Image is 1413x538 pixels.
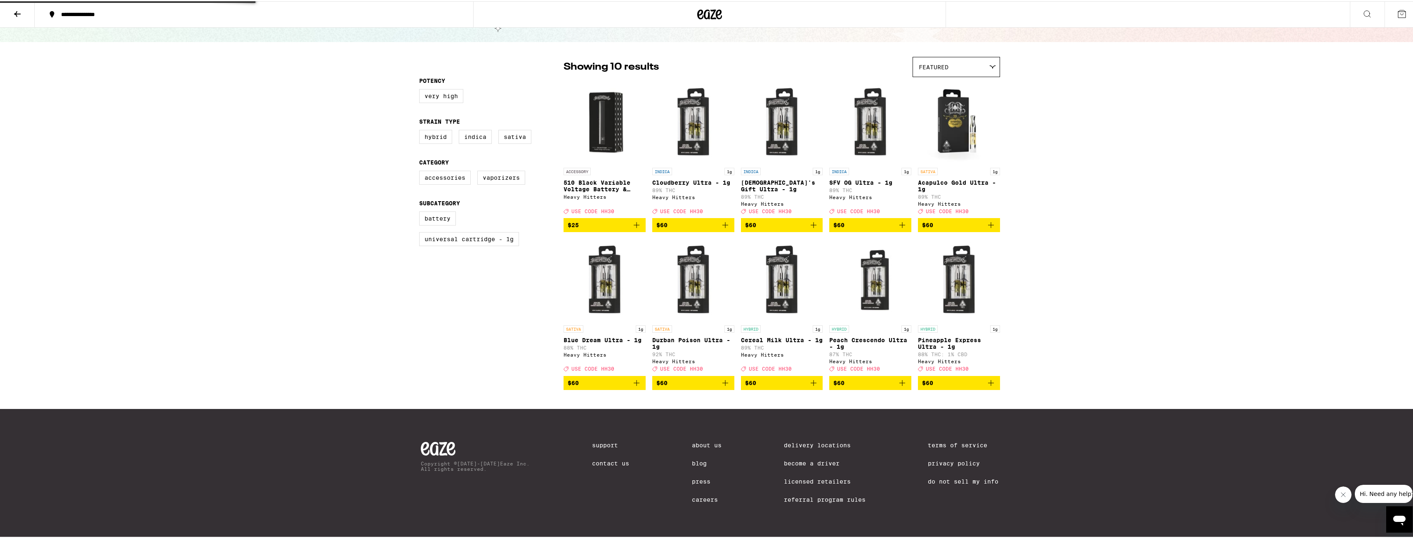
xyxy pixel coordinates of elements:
iframe: Message from company [1355,484,1413,502]
img: Heavy Hitters - Peach Crescendo Ultra - 1g [829,237,911,320]
div: Heavy Hitters [918,357,1000,363]
p: 89% THC [741,344,823,349]
p: Cloudberry Ultra - 1g [652,178,734,185]
button: Add to bag [829,375,911,389]
a: Licensed Retailers [784,477,866,484]
p: 1g [813,324,823,331]
a: About Us [692,441,722,447]
div: Heavy Hitters [829,357,911,363]
button: Add to bag [918,217,1000,231]
a: Referral Program Rules [784,495,866,502]
div: Heavy Hitters [741,200,823,205]
p: 88% THC [564,344,646,349]
span: $60 [922,378,933,385]
p: SATIVA [564,324,583,331]
span: Hi. Need any help? [5,6,59,12]
legend: Potency [419,76,445,83]
button: Add to bag [652,375,734,389]
p: 510 Black Variable Voltage Battery & Charger [564,178,646,191]
img: Heavy Hitters - Acapulco Gold Ultra - 1g [918,80,1000,162]
span: $60 [568,378,579,385]
p: 1g [724,167,734,174]
a: Delivery Locations [784,441,866,447]
label: Very High [419,88,463,102]
a: Do Not Sell My Info [928,477,998,484]
label: Hybrid [419,129,452,143]
label: Battery [419,210,456,224]
span: USE CODE HH30 [571,207,614,213]
p: Peach Crescendo Ultra - 1g [829,336,911,349]
img: Heavy Hitters - God's Gift Ultra - 1g [741,80,823,162]
a: Contact Us [592,459,629,465]
div: Heavy Hitters [652,357,734,363]
p: 1g [636,324,646,331]
p: HYBRID [829,324,849,331]
span: $60 [745,221,756,227]
a: Open page for Peach Crescendo Ultra - 1g from Heavy Hitters [829,237,911,374]
p: HYBRID [741,324,761,331]
p: 89% THC [829,186,911,192]
button: Add to bag [918,375,1000,389]
p: INDICA [829,167,849,174]
div: Heavy Hitters [564,351,646,356]
p: 92% THC [652,350,734,356]
a: Open page for 510 Black Variable Voltage Battery & Charger from Heavy Hitters [564,80,646,217]
div: Heavy Hitters [918,200,1000,205]
img: Heavy Hitters - Blue Dream Ultra - 1g [564,237,646,320]
p: Acapulco Gold Ultra - 1g [918,178,1000,191]
span: $60 [656,378,668,385]
span: USE CODE HH30 [837,365,880,371]
p: 89% THC [652,186,734,192]
button: Add to bag [564,217,646,231]
label: Sativa [498,129,531,143]
p: SATIVA [918,167,938,174]
p: 87% THC [829,350,911,356]
p: Durban Poison Ultra - 1g [652,336,734,349]
p: INDICA [741,167,761,174]
a: Careers [692,495,722,502]
span: USE CODE HH30 [926,207,969,213]
span: USE CODE HH30 [660,207,703,213]
span: USE CODE HH30 [926,365,969,371]
a: Become a Driver [784,459,866,465]
label: Vaporizers [477,169,525,183]
p: 1g [813,167,823,174]
button: Add to bag [741,375,823,389]
a: Open page for Pineapple Express Ultra - 1g from Heavy Hitters [918,237,1000,374]
iframe: Button to launch messaging window [1386,505,1413,531]
span: $60 [922,221,933,227]
p: ACCESSORY [564,167,591,174]
p: 1g [990,167,1000,174]
span: USE CODE HH30 [837,207,880,213]
legend: Category [419,158,449,164]
a: Support [592,441,629,447]
img: Heavy Hitters - Durban Poison Ultra - 1g [652,237,734,320]
div: Heavy Hitters [741,351,823,356]
span: Featured [919,63,948,69]
a: Open page for Cereal Milk Ultra - 1g from Heavy Hitters [741,237,823,374]
span: USE CODE HH30 [749,365,792,371]
a: Open page for SFV OG Ultra - 1g from Heavy Hitters [829,80,911,217]
div: Heavy Hitters [564,193,646,198]
p: 1g [724,324,734,331]
p: Cereal Milk Ultra - 1g [741,336,823,342]
a: Terms of Service [928,441,998,447]
p: SATIVA [652,324,672,331]
span: $60 [833,221,844,227]
button: Add to bag [652,217,734,231]
p: 1g [990,324,1000,331]
span: $25 [568,221,579,227]
p: 1g [901,167,911,174]
a: Open page for Cloudberry Ultra - 1g from Heavy Hitters [652,80,734,217]
div: Heavy Hitters [652,193,734,199]
a: Open page for Blue Dream Ultra - 1g from Heavy Hitters [564,237,646,374]
p: Blue Dream Ultra - 1g [564,336,646,342]
label: Indica [459,129,492,143]
button: Add to bag [741,217,823,231]
p: SFV OG Ultra - 1g [829,178,911,185]
p: 89% THC [741,193,823,198]
p: INDICA [652,167,672,174]
img: Heavy Hitters - SFV OG Ultra - 1g [829,80,911,162]
p: Pineapple Express Ultra - 1g [918,336,1000,349]
iframe: Close message [1335,485,1352,502]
